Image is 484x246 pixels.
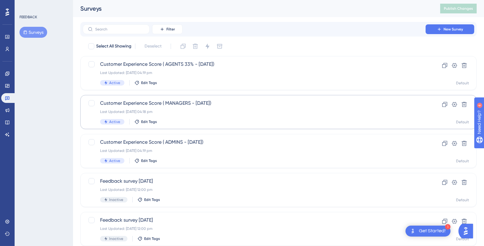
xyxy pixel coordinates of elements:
[100,100,408,107] span: Customer Experience Score ( MANAGERS - [DATE])
[139,41,167,52] button: Deselect
[100,70,408,75] div: Last Updated: [DATE] 04:19 pm
[19,15,37,19] div: FEEDBACK
[458,222,477,240] iframe: UserGuiding AI Assistant Launcher
[141,158,157,163] span: Edit Tags
[100,216,408,224] span: Feedback survey [DATE]
[109,158,120,163] span: Active
[445,224,451,230] div: 1
[141,119,157,124] span: Edit Tags
[100,226,408,231] div: Last Updated: [DATE] 12:00 pm
[456,81,469,86] div: Default
[134,158,157,163] button: Edit Tags
[109,197,123,202] span: Inactive
[144,236,160,241] span: Edit Tags
[100,61,408,68] span: Customer Experience Score ( AGENTS 33% - [DATE])
[42,3,44,8] div: 4
[109,80,120,85] span: Active
[138,197,160,202] button: Edit Tags
[141,80,157,85] span: Edit Tags
[138,236,160,241] button: Edit Tags
[14,2,38,9] span: Need Help?
[100,187,408,192] div: Last Updated: [DATE] 12:00 pm
[152,24,183,34] button: Filter
[100,148,408,153] div: Last Updated: [DATE] 04:19 pm
[96,43,131,50] span: Select All Showing
[100,139,408,146] span: Customer Experience Score ( ADMINS - [DATE])
[19,27,47,38] button: Surveys
[440,4,477,13] button: Publish Changes
[456,237,469,241] div: Default
[456,159,469,163] div: Default
[409,227,416,235] img: launcher-image-alternative-text
[95,27,145,31] input: Search
[134,80,157,85] button: Edit Tags
[444,27,463,32] span: New Survey
[426,24,474,34] button: New Survey
[144,197,160,202] span: Edit Tags
[100,177,408,185] span: Feedback survey [DATE]
[406,226,451,237] div: Open Get Started! checklist, remaining modules: 1
[166,27,175,32] span: Filter
[456,198,469,202] div: Default
[444,6,473,11] span: Publish Changes
[80,4,425,13] div: Surveys
[109,236,123,241] span: Inactive
[134,119,157,124] button: Edit Tags
[145,43,162,50] span: Deselect
[100,109,408,114] div: Last Updated: [DATE] 04:18 pm
[109,119,120,124] span: Active
[456,120,469,125] div: Default
[419,228,446,234] div: Get Started!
